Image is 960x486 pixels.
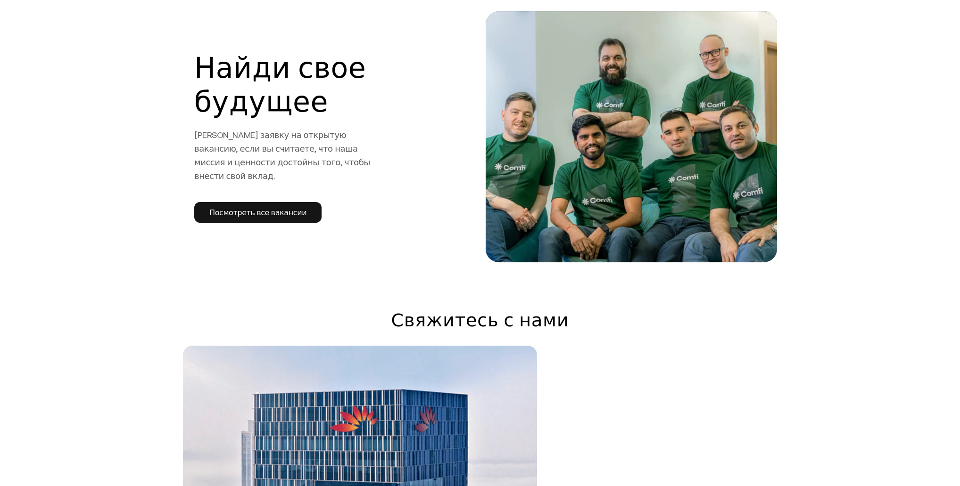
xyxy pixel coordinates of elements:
img: Найди свое будущее [486,11,777,262]
font: Свяжитесь с нами [391,310,569,330]
font: Найди свое будущее [194,51,366,118]
font: [PERSON_NAME] заявку на открытую вакансию, если вы считаете, что наша миссия и ценности достойны ... [194,130,370,181]
font: Посмотреть все вакансии [209,208,306,217]
a: Посмотреть все вакансии [194,202,322,223]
